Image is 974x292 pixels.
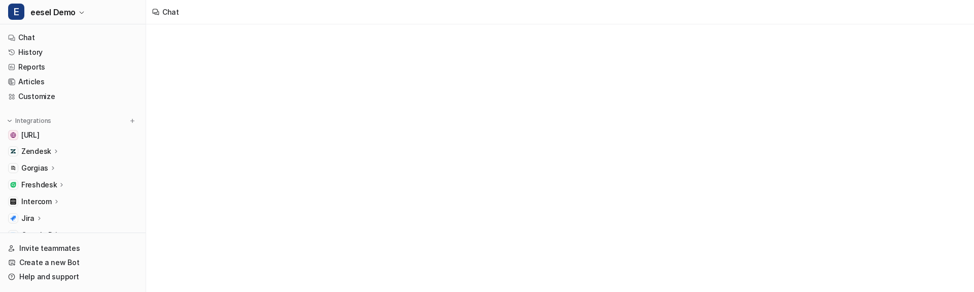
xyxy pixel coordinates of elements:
a: Articles [4,75,142,89]
p: Intercom [21,197,52,207]
img: Google Drive [10,232,16,238]
a: Customize [4,89,142,104]
img: Jira [10,215,16,221]
a: Reports [4,60,142,74]
p: Gorgias [21,163,48,173]
p: Freshdesk [21,180,57,190]
a: Google DriveGoogle Drive [4,228,142,242]
a: Create a new Bot [4,255,142,270]
a: History [4,45,142,59]
a: Help and support [4,270,142,284]
img: menu_add.svg [129,117,136,124]
span: E [8,4,24,20]
img: Intercom [10,199,16,205]
img: Freshdesk [10,182,16,188]
img: docs.eesel.ai [10,132,16,138]
a: Invite teammates [4,241,142,255]
img: expand menu [6,117,13,124]
p: Jira [21,213,34,223]
p: Zendesk [21,146,51,156]
span: Google Drive [21,230,66,240]
button: Integrations [4,116,54,126]
span: eesel Demo [30,5,76,19]
span: [URL] [21,130,40,140]
img: Gorgias [10,165,16,171]
a: docs.eesel.ai[URL] [4,128,142,142]
p: Integrations [15,117,51,125]
a: Chat [4,30,142,45]
div: Chat [162,7,179,17]
img: Zendesk [10,148,16,154]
